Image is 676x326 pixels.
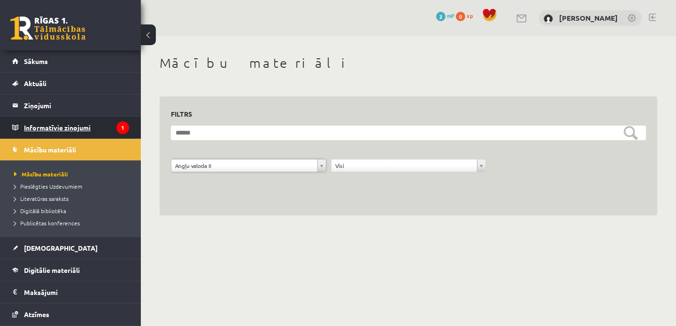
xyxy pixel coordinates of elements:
[171,108,635,120] h3: Filtrs
[12,281,129,303] a: Maksājumi
[14,219,80,227] span: Publicētas konferences
[12,237,129,259] a: [DEMOGRAPHIC_DATA]
[544,14,553,24] img: Lolita Stauere
[14,207,131,215] a: Digitālā bibliotēka
[14,170,131,178] a: Mācību materiāli
[24,145,76,154] span: Mācību materiāli
[456,12,465,21] span: 0
[24,117,129,138] legend: Informatīvie ziņojumi
[116,121,129,134] i: 1
[436,12,446,21] span: 2
[12,72,129,94] a: Aktuāli
[14,170,68,178] span: Mācību materiāli
[335,159,474,172] span: Visi
[467,12,473,19] span: xp
[559,13,618,23] a: [PERSON_NAME]
[14,195,69,202] span: Literatūras saraksts
[160,55,657,71] h1: Mācību materiāli
[24,95,129,116] legend: Ziņojumi
[12,50,129,72] a: Sākums
[14,182,131,191] a: Pieslēgties Uzdevumiem
[24,79,46,87] span: Aktuāli
[14,183,82,190] span: Pieslēgties Uzdevumiem
[24,244,98,252] span: [DEMOGRAPHIC_DATA]
[24,310,49,318] span: Atzīmes
[24,281,129,303] legend: Maksājumi
[12,259,129,281] a: Digitālie materiāli
[331,159,486,172] a: Visi
[456,12,477,19] a: 0 xp
[24,57,48,65] span: Sākums
[447,12,454,19] span: mP
[24,266,80,274] span: Digitālie materiāli
[12,95,129,116] a: Ziņojumi
[171,159,326,172] a: Angļu valoda II
[14,194,131,203] a: Literatūras saraksts
[436,12,454,19] a: 2 mP
[14,207,66,215] span: Digitālā bibliotēka
[14,219,131,227] a: Publicētas konferences
[12,139,129,160] a: Mācību materiāli
[175,159,314,172] span: Angļu valoda II
[12,117,129,138] a: Informatīvie ziņojumi1
[12,303,129,325] a: Atzīmes
[10,16,85,40] a: Rīgas 1. Tālmācības vidusskola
